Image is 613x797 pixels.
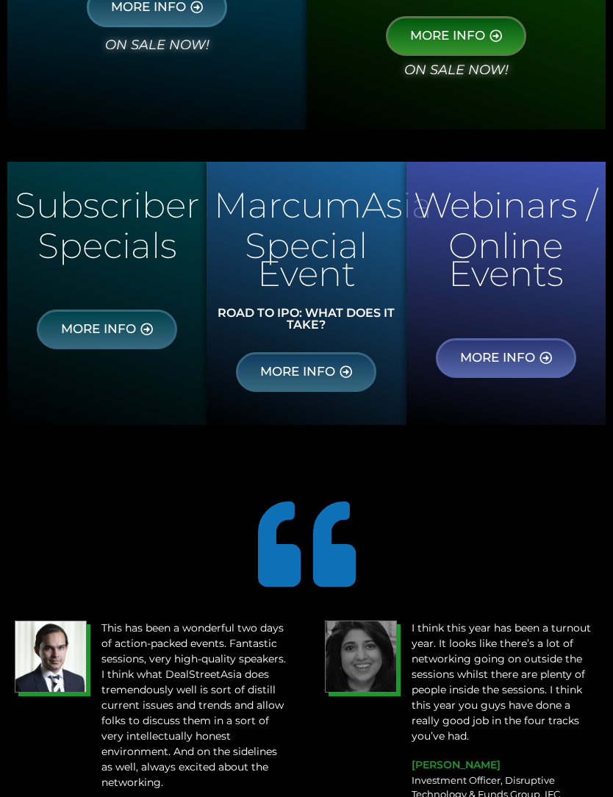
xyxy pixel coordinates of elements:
a: MORE INFO [37,310,177,349]
p: MarcumAsia [214,191,398,219]
p: I think this year has been a turnout year. It looks like there’s a lot of networking going on out... [412,621,598,744]
span: MORE INFO [460,351,535,365]
span: MORE INFO [260,365,335,379]
img: Sachin-Bhanot [15,621,87,693]
img: Saima-Rehman [325,621,397,693]
a: MORE INFO [386,16,526,56]
i: on sale now! [404,62,509,78]
span: MORE INFO [111,1,186,14]
p: Online Events [414,232,598,288]
a: MORE INFO [436,338,576,378]
span: [PERSON_NAME] [412,758,501,771]
p: Webinars / [414,191,598,219]
p: Special Event [214,232,398,288]
p: Specials [15,232,199,260]
span: MORE INFO [61,323,136,336]
p: Subscriber [15,191,199,219]
a: MORE INFO [236,352,376,392]
p: This has been a wonderful two days of action-packed events. Fantastic sessions, very high-quality... [101,621,288,790]
span: MORE INFO [410,29,485,43]
p: ROAD TO IPO: WHAT DOES IT TAKE? [214,307,398,331]
i: on sale now! [105,37,209,53]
